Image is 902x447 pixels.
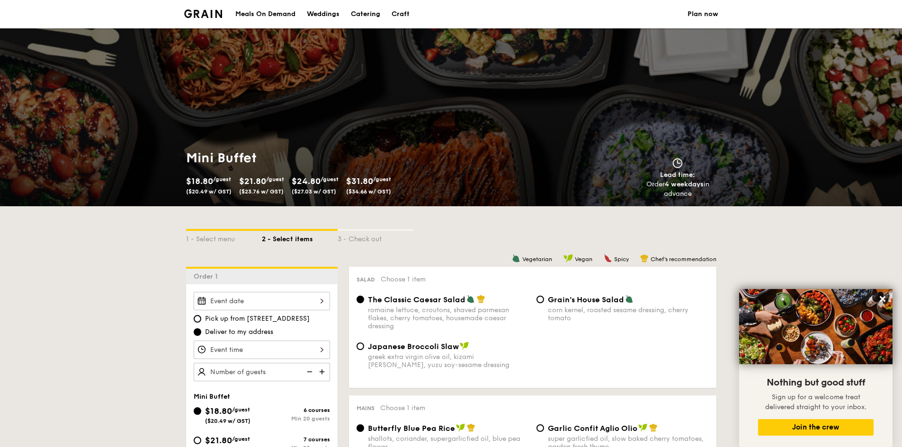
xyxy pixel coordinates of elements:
[321,176,339,183] span: /guest
[194,341,330,359] input: Event time
[575,256,592,263] span: Vegan
[302,363,316,381] img: icon-reduce.1d2dbef1.svg
[357,296,364,303] input: The Classic Caesar Saladromaine lettuce, croutons, shaved parmesan flakes, cherry tomatoes, house...
[194,363,330,381] input: Number of guests
[640,254,649,263] img: icon-chef-hat.a58ddaea.svg
[186,188,232,195] span: ($20.49 w/ GST)
[368,295,465,304] span: The Classic Caesar Salad
[739,289,893,364] img: DSC07876-Edit02-Large.jpeg
[368,342,459,351] span: Japanese Broccoli Slaw
[660,171,695,179] span: Lead time:
[194,328,201,336] input: Deliver to my address
[466,295,475,303] img: icon-vegetarian.fe4039eb.svg
[357,342,364,350] input: Japanese Broccoli Slawgreek extra virgin olive oil, kizami [PERSON_NAME], yuzu soy-sesame dressing
[292,176,321,186] span: $24.80
[262,231,338,244] div: 2 - Select items
[548,424,637,433] span: Garlic Confit Aglio Olio
[765,393,866,411] span: Sign up for a welcome treat delivered straight to your inbox.
[368,306,529,330] div: romaine lettuce, croutons, shaved parmesan flakes, cherry tomatoes, housemade caesar dressing
[373,176,391,183] span: /guest
[638,423,648,432] img: icon-vegan.f8ff3823.svg
[625,295,634,303] img: icon-vegetarian.fe4039eb.svg
[381,275,426,283] span: Choose 1 item
[262,436,330,443] div: 7 courses
[512,254,520,263] img: icon-vegetarian.fe4039eb.svg
[758,419,874,436] button: Join the crew
[205,406,232,416] span: $18.80
[338,231,413,244] div: 3 - Check out
[346,188,391,195] span: ($34.66 w/ GST)
[194,315,201,323] input: Pick up from [STREET_ADDRESS]
[522,256,552,263] span: Vegetarian
[205,418,250,424] span: ($20.49 w/ GST)
[460,342,469,350] img: icon-vegan.f8ff3823.svg
[563,254,573,263] img: icon-vegan.f8ff3823.svg
[205,314,310,324] span: Pick up from [STREET_ADDRESS]
[548,306,709,322] div: corn kernel, roasted sesame dressing, cherry tomato
[604,254,612,263] img: icon-spicy.37a8142b.svg
[635,180,720,199] div: Order in advance
[239,188,284,195] span: ($23.76 w/ GST)
[346,176,373,186] span: $31.80
[194,407,201,415] input: $18.80/guest($20.49 w/ GST)6 coursesMin 20 guests
[467,423,475,432] img: icon-chef-hat.a58ddaea.svg
[213,176,231,183] span: /guest
[456,423,465,432] img: icon-vegan.f8ff3823.svg
[194,437,201,444] input: $21.80/guest($23.76 w/ GST)7 coursesMin 20 guests
[262,415,330,422] div: Min 20 guests
[665,180,704,188] strong: 4 weekdays
[186,176,213,186] span: $18.80
[536,296,544,303] input: Grain's House Saladcorn kernel, roasted sesame dressing, cherry tomato
[767,377,865,388] span: Nothing but good stuff
[651,256,716,263] span: Chef's recommendation
[477,295,485,303] img: icon-chef-hat.a58ddaea.svg
[205,327,273,337] span: Deliver to my address
[316,363,330,381] img: icon-add.58712e84.svg
[536,424,544,432] input: Garlic Confit Aglio Oliosuper garlicfied oil, slow baked cherry tomatoes, garden fresh thyme
[548,295,624,304] span: Grain's House Salad
[186,149,447,167] h1: Mini Buffet
[184,9,223,18] a: Logotype
[266,176,284,183] span: /guest
[292,188,336,195] span: ($27.03 w/ GST)
[670,158,685,168] img: icon-clock.2db775ea.svg
[875,291,890,307] button: Close
[357,405,375,412] span: Mains
[232,436,250,442] span: /guest
[205,435,232,446] span: $21.80
[194,272,222,280] span: Order 1
[614,256,629,263] span: Spicy
[194,393,230,401] span: Mini Buffet
[380,404,425,412] span: Choose 1 item
[232,406,250,413] span: /guest
[368,424,455,433] span: Butterfly Blue Pea Rice
[649,423,658,432] img: icon-chef-hat.a58ddaea.svg
[186,231,262,244] div: 1 - Select menu
[184,9,223,18] img: Grain
[368,353,529,369] div: greek extra virgin olive oil, kizami [PERSON_NAME], yuzu soy-sesame dressing
[262,407,330,413] div: 6 courses
[239,176,266,186] span: $21.80
[357,424,364,432] input: Butterfly Blue Pea Riceshallots, coriander, supergarlicfied oil, blue pea flower
[194,292,330,310] input: Event date
[357,276,375,283] span: Salad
